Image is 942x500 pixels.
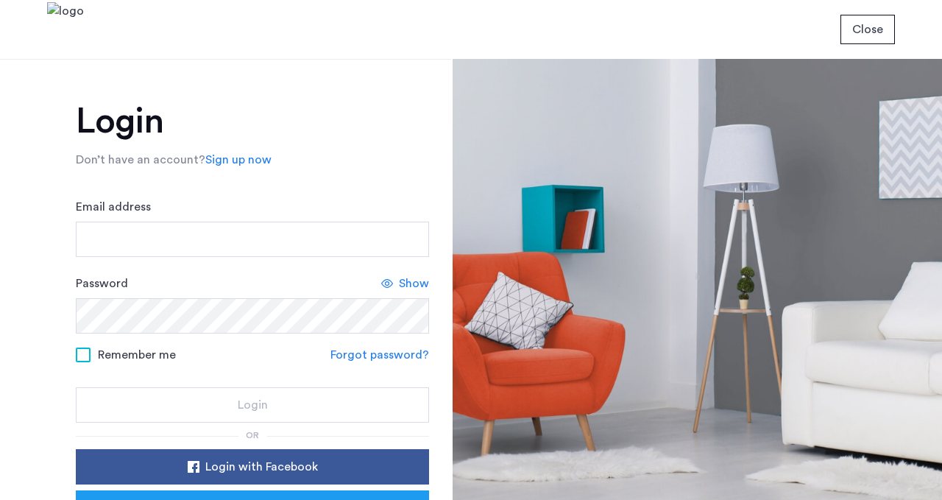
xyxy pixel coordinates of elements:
img: logo [47,2,84,57]
label: Email address [76,198,151,216]
span: Login [238,396,268,414]
span: Show [399,275,429,292]
button: button [76,387,429,423]
button: button [840,15,895,44]
label: Password [76,275,128,292]
span: Remember me [98,346,176,364]
a: Forgot password? [330,346,429,364]
span: Login with Facebook [205,458,318,476]
h1: Login [76,104,429,139]
a: Sign up now [205,151,272,169]
span: or [246,431,259,440]
button: button [76,449,429,485]
span: Close [852,21,883,38]
span: Don’t have an account? [76,154,205,166]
